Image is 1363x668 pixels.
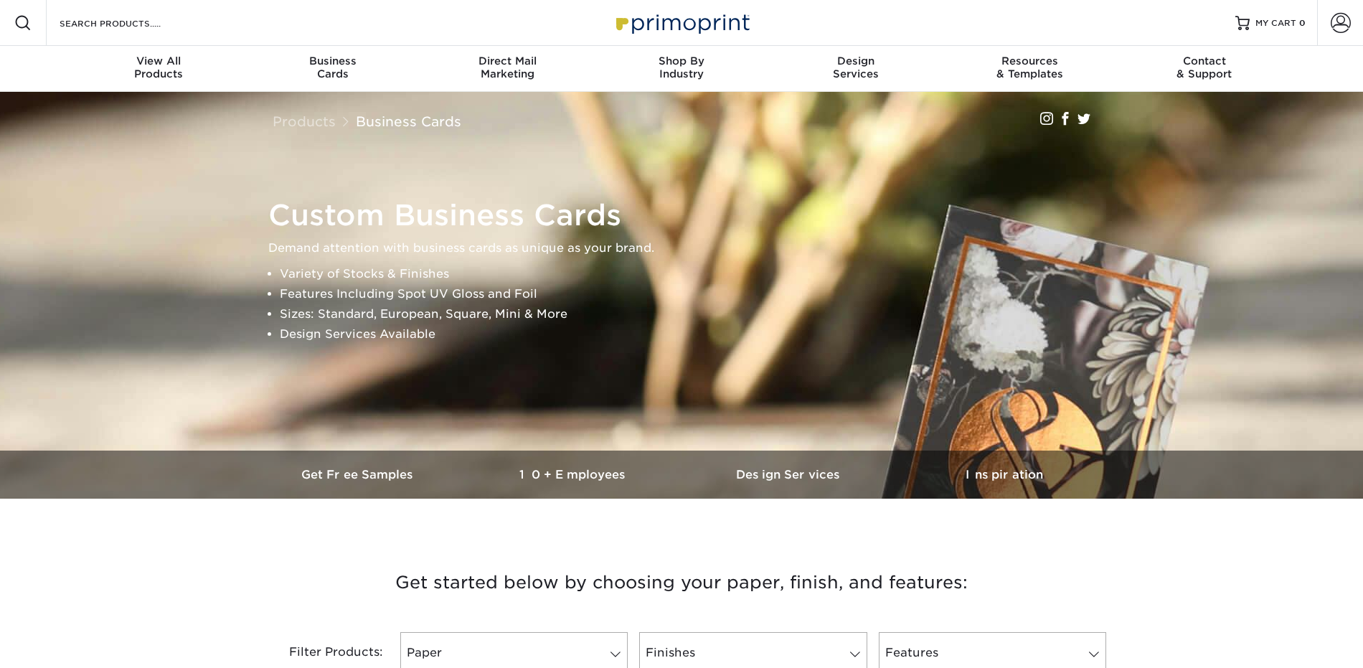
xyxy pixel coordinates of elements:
[262,550,1101,615] h3: Get started below by choosing your paper, finish, and features:
[72,55,246,80] div: Products
[251,451,466,499] a: Get Free Samples
[246,55,420,67] span: Business
[943,46,1117,92] a: Resources& Templates
[268,238,1108,258] p: Demand attention with business cards as unique as your brand.
[1299,18,1306,28] span: 0
[1117,55,1291,67] span: Contact
[72,46,246,92] a: View AllProducts
[466,468,681,481] h3: 10+ Employees
[610,7,753,38] img: Primoprint
[280,264,1108,284] li: Variety of Stocks & Finishes
[251,468,466,481] h3: Get Free Samples
[1117,55,1291,80] div: & Support
[280,324,1108,344] li: Design Services Available
[273,113,336,129] a: Products
[595,55,769,80] div: Industry
[72,55,246,67] span: View All
[897,451,1112,499] a: Inspiration
[768,55,943,67] span: Design
[595,46,769,92] a: Shop ByIndustry
[943,55,1117,80] div: & Templates
[897,468,1112,481] h3: Inspiration
[420,55,595,80] div: Marketing
[1117,46,1291,92] a: Contact& Support
[595,55,769,67] span: Shop By
[1255,17,1296,29] span: MY CART
[681,451,897,499] a: Design Services
[356,113,461,129] a: Business Cards
[280,304,1108,324] li: Sizes: Standard, European, Square, Mini & More
[943,55,1117,67] span: Resources
[466,451,681,499] a: 10+ Employees
[420,55,595,67] span: Direct Mail
[768,46,943,92] a: DesignServices
[420,46,595,92] a: Direct MailMarketing
[681,468,897,481] h3: Design Services
[768,55,943,80] div: Services
[246,46,420,92] a: BusinessCards
[246,55,420,80] div: Cards
[58,14,198,32] input: SEARCH PRODUCTS.....
[268,198,1108,232] h1: Custom Business Cards
[280,284,1108,304] li: Features Including Spot UV Gloss and Foil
